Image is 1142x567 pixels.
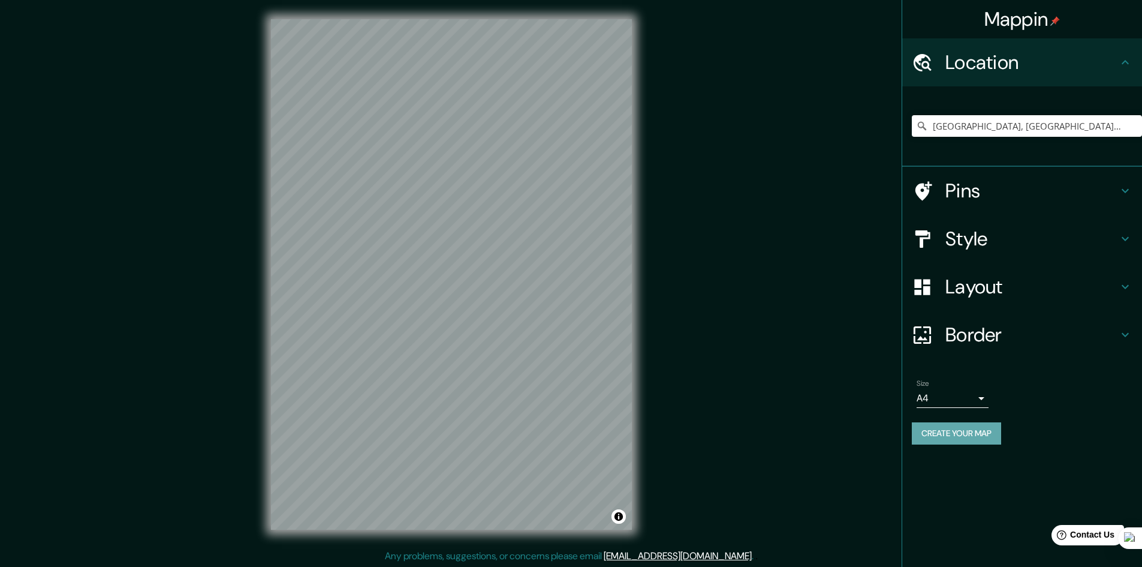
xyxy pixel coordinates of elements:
div: Layout [902,263,1142,311]
div: . [754,549,755,563]
label: Size [917,379,929,389]
a: [EMAIL_ADDRESS][DOMAIN_NAME] [604,550,752,562]
h4: Mappin [984,7,1060,31]
h4: Pins [945,179,1118,203]
p: Any problems, suggestions, or concerns please email . [385,549,754,563]
div: Style [902,215,1142,263]
button: Create your map [912,422,1001,445]
div: . [755,549,758,563]
h4: Style [945,227,1118,251]
button: Toggle attribution [611,509,626,524]
h4: Location [945,50,1118,74]
img: pin-icon.png [1050,16,1060,26]
canvas: Map [271,19,632,530]
h4: Border [945,323,1118,347]
div: Border [902,311,1142,359]
iframe: Help widget launcher [1035,520,1129,554]
input: Pick your city or area [912,115,1142,137]
div: A4 [917,389,989,408]
div: Pins [902,167,1142,215]
div: Location [902,38,1142,86]
h4: Layout [945,275,1118,299]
